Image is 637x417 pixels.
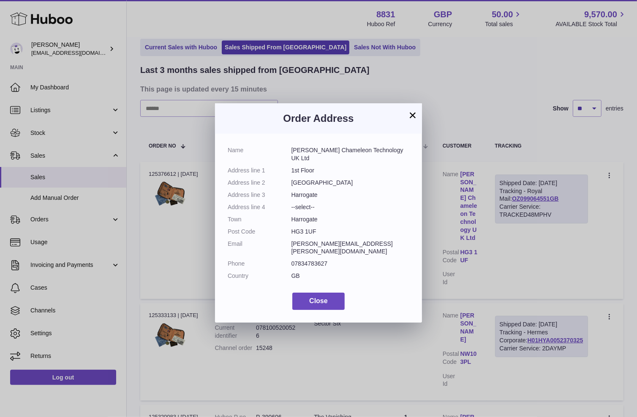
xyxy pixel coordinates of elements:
[228,228,291,236] dt: Post Code
[228,240,291,256] dt: Email
[228,146,291,162] dt: Name
[292,293,345,310] button: Close
[291,260,410,268] dd: 07834783627
[291,179,410,187] dd: [GEOGRAPHIC_DATA]
[291,228,410,236] dd: HG3 1UF
[228,112,409,125] h3: Order Address
[291,191,410,199] dd: Harrogate
[291,215,410,223] dd: Harrogate
[228,272,291,280] dt: Country
[228,167,291,175] dt: Address line 1
[228,260,291,268] dt: Phone
[408,110,418,120] button: ×
[291,203,410,211] dd: --select--
[291,240,410,256] dd: [PERSON_NAME][EMAIL_ADDRESS][PERSON_NAME][DOMAIN_NAME]
[291,146,410,162] dd: [PERSON_NAME] Chameleon Technology UK Ltd
[291,167,410,175] dd: 1st Floor
[228,215,291,223] dt: Town
[228,203,291,211] dt: Address line 4
[291,272,410,280] dd: GB
[228,191,291,199] dt: Address line 3
[309,297,328,304] span: Close
[228,179,291,187] dt: Address line 2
